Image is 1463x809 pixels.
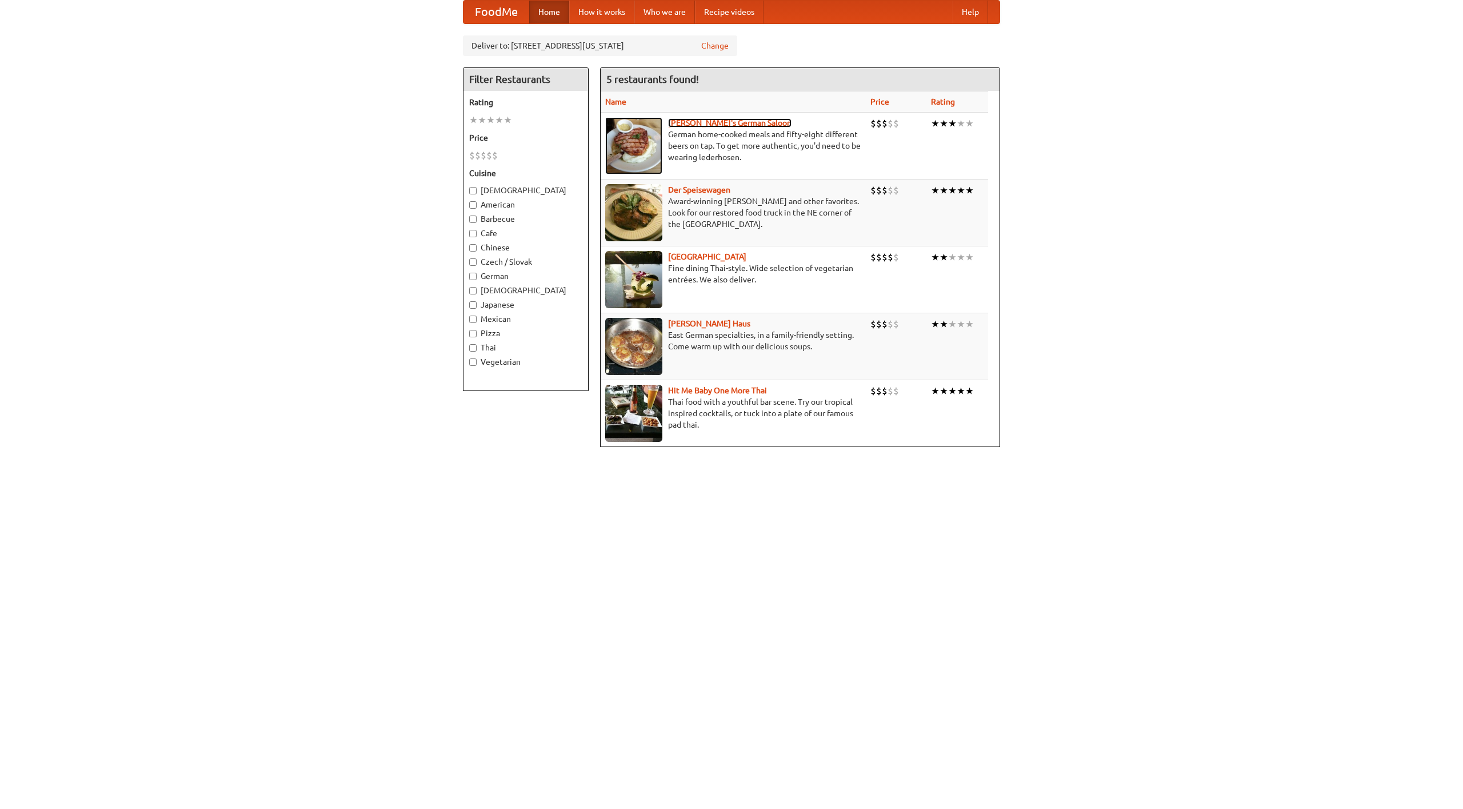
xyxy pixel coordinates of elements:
li: $ [893,385,899,397]
li: ★ [965,385,974,397]
label: Japanese [469,299,582,310]
a: [PERSON_NAME]'s German Saloon [668,118,792,127]
li: $ [870,318,876,330]
label: [DEMOGRAPHIC_DATA] [469,285,582,296]
input: Mexican [469,316,477,323]
li: ★ [948,117,957,130]
li: ★ [948,251,957,264]
li: ★ [503,114,512,126]
label: Barbecue [469,213,582,225]
li: $ [876,251,882,264]
a: Who we are [634,1,695,23]
h5: Cuisine [469,168,582,179]
a: FoodMe [463,1,529,23]
li: ★ [957,117,965,130]
a: [GEOGRAPHIC_DATA] [668,252,746,261]
li: $ [870,385,876,397]
li: ★ [486,114,495,126]
li: $ [893,318,899,330]
label: [DEMOGRAPHIC_DATA] [469,185,582,196]
li: $ [469,149,475,162]
li: ★ [948,184,957,197]
li: $ [882,251,888,264]
li: ★ [940,184,948,197]
li: ★ [957,318,965,330]
input: Japanese [469,301,477,309]
a: Recipe videos [695,1,764,23]
input: [DEMOGRAPHIC_DATA] [469,187,477,194]
li: ★ [931,385,940,397]
li: $ [870,184,876,197]
label: American [469,199,582,210]
input: German [469,273,477,280]
li: $ [888,318,893,330]
li: $ [475,149,481,162]
li: ★ [965,184,974,197]
li: ★ [965,117,974,130]
li: ★ [940,251,948,264]
input: Czech / Slovak [469,258,477,266]
a: Change [701,40,729,51]
li: $ [888,251,893,264]
li: ★ [940,385,948,397]
div: Deliver to: [STREET_ADDRESS][US_STATE] [463,35,737,56]
li: $ [492,149,498,162]
input: Pizza [469,330,477,337]
li: ★ [940,117,948,130]
li: $ [893,184,899,197]
input: American [469,201,477,209]
li: $ [486,149,492,162]
li: ★ [965,318,974,330]
label: Pizza [469,328,582,339]
li: ★ [931,184,940,197]
p: Thai food with a youthful bar scene. Try our tropical inspired cocktails, or tuck into a plate of... [605,396,861,431]
h5: Rating [469,97,582,108]
h4: Filter Restaurants [463,68,588,91]
li: $ [876,184,882,197]
h5: Price [469,132,582,144]
li: $ [876,385,882,397]
input: Thai [469,344,477,352]
label: Mexican [469,313,582,325]
a: Price [870,97,889,106]
li: ★ [931,117,940,130]
input: Vegetarian [469,358,477,366]
li: ★ [931,318,940,330]
p: Fine dining Thai-style. Wide selection of vegetarian entrées. We also deliver. [605,262,861,285]
p: German home-cooked meals and fifty-eight different beers on tap. To get more authentic, you'd nee... [605,129,861,163]
li: $ [888,117,893,130]
img: babythai.jpg [605,385,662,442]
ng-pluralize: 5 restaurants found! [606,74,699,85]
li: ★ [957,184,965,197]
img: speisewagen.jpg [605,184,662,241]
li: $ [882,184,888,197]
li: ★ [495,114,503,126]
a: How it works [569,1,634,23]
li: $ [876,117,882,130]
li: ★ [931,251,940,264]
li: $ [893,117,899,130]
li: ★ [948,318,957,330]
p: East German specialties, in a family-friendly setting. Come warm up with our delicious soups. [605,329,861,352]
li: $ [893,251,899,264]
a: Der Speisewagen [668,185,730,194]
label: Thai [469,342,582,353]
a: Name [605,97,626,106]
li: $ [481,149,486,162]
label: Cafe [469,228,582,239]
li: $ [882,117,888,130]
li: $ [888,184,893,197]
li: ★ [469,114,478,126]
li: ★ [478,114,486,126]
a: [PERSON_NAME] Haus [668,319,750,328]
a: Home [529,1,569,23]
a: Hit Me Baby One More Thai [668,386,767,395]
li: $ [870,251,876,264]
label: German [469,270,582,282]
a: Rating [931,97,955,106]
li: ★ [940,318,948,330]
